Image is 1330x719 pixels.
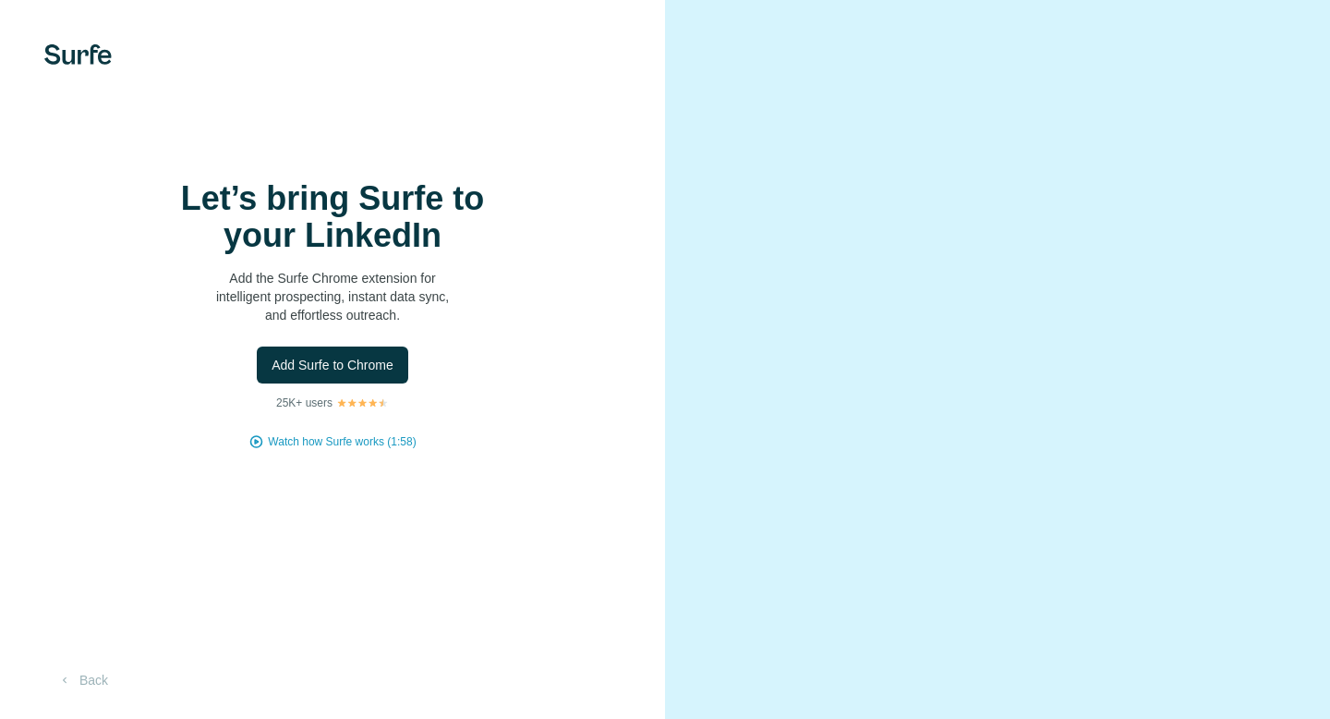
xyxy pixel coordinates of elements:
h1: Let’s bring Surfe to your LinkedIn [148,180,517,254]
p: Add the Surfe Chrome extension for intelligent prospecting, instant data sync, and effortless out... [148,269,517,324]
img: Surfe's logo [44,44,112,65]
button: Watch how Surfe works (1:58) [268,433,416,450]
img: Rating Stars [336,397,389,408]
p: 25K+ users [276,395,332,411]
button: Add Surfe to Chrome [257,347,408,384]
span: Add Surfe to Chrome [272,356,393,374]
button: Back [44,664,121,697]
